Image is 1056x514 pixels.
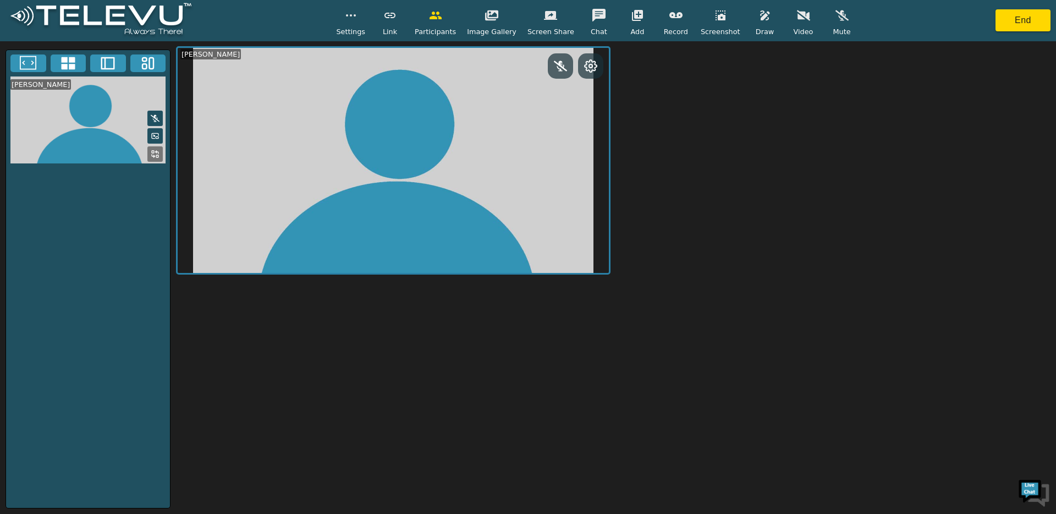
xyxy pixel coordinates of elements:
button: Fullscreen [10,54,46,72]
button: Three Window Medium [130,54,166,72]
span: Mute [833,26,850,37]
span: Participants [415,26,456,37]
button: Two Window Medium [90,54,126,72]
span: Video [794,26,813,37]
span: Draw [756,26,774,37]
span: Settings [336,26,365,37]
span: Link [383,26,397,37]
textarea: Type your message and hit 'Enter' [5,300,210,339]
button: Mute [147,111,163,126]
button: Replace Feed [147,146,163,162]
span: Image Gallery [467,26,516,37]
div: [PERSON_NAME] [10,79,71,90]
span: Add [631,26,645,37]
span: We're online! [64,139,152,250]
span: Screenshot [701,26,740,37]
div: [PERSON_NAME] [180,49,241,59]
img: d_736959983_company_1615157101543_736959983 [19,51,46,79]
button: 4x4 [51,54,86,72]
div: Chat with us now [57,58,185,72]
button: End [996,9,1050,31]
div: Minimize live chat window [180,6,207,32]
img: Chat Widget [1018,475,1050,508]
button: Picture in Picture [147,128,163,144]
span: Record [664,26,688,37]
span: Screen Share [527,26,574,37]
span: Chat [591,26,607,37]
